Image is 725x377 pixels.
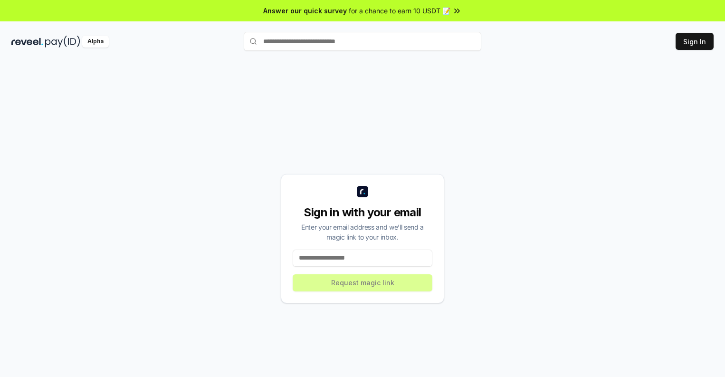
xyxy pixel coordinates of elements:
[357,186,368,197] img: logo_small
[11,36,43,48] img: reveel_dark
[82,36,109,48] div: Alpha
[263,6,347,16] span: Answer our quick survey
[293,222,432,242] div: Enter your email address and we’ll send a magic link to your inbox.
[45,36,80,48] img: pay_id
[349,6,450,16] span: for a chance to earn 10 USDT 📝
[676,33,714,50] button: Sign In
[293,205,432,220] div: Sign in with your email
